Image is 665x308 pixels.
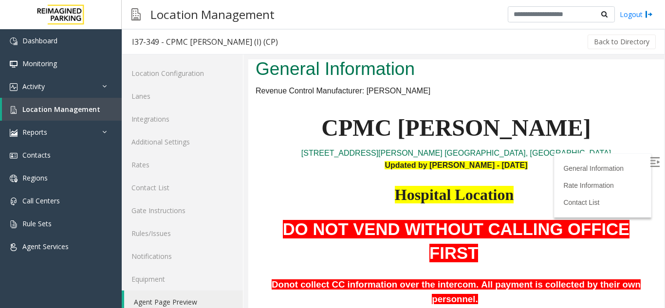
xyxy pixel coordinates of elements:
img: 'icon' [10,106,18,114]
span: Contacts [22,150,51,160]
span: Dashboard [22,36,57,45]
span: Regions [22,173,48,182]
img: 'icon' [10,60,18,68]
span: 5:30am to 12am-[DATE] –[DATE] [PHONE_NUMBER] [93,260,319,270]
a: Equipment [122,268,243,290]
button: Back to Directory [588,35,656,49]
span: Call Centers [22,196,60,205]
a: Location Management [2,98,122,121]
b: Donot collect CC information over the intercom. All payment is collected by their own personnel. [23,220,392,245]
img: 'icon' [10,83,18,91]
span: CPMC [PERSON_NAME] [73,55,342,81]
span: Activity [22,82,45,91]
a: Additional Settings [122,130,243,153]
a: Integrations [122,108,243,130]
span: Updated by [PERSON_NAME] - [DATE] [136,102,279,110]
span: Rule Sets [22,219,52,228]
span: Agent Services [22,242,69,251]
img: 'icon' [10,152,18,160]
a: Notifications [122,245,243,268]
a: General Information [315,105,375,113]
a: Rate Information [315,122,366,130]
a: Location Configuration [122,62,243,85]
div: I37-349 - CPMC [PERSON_NAME] (I) (CP) [132,36,278,48]
a: Gate Instructions [122,199,243,222]
a: Rules/Issues [122,222,243,245]
img: pageIcon [131,2,141,26]
img: 'icon' [10,220,18,228]
span: Revenue Control Manufacturer: [PERSON_NAME] [7,27,182,36]
span: DO NOT VEND WITHOUT CALLING OFFICE FIRST [35,161,381,203]
a: Contact List [122,176,243,199]
h3: Location Management [146,2,279,26]
span: Reports [22,127,47,137]
a: Rates [122,153,243,176]
img: 'icon' [10,243,18,251]
a: Lanes [122,85,243,108]
img: 'icon' [10,129,18,137]
img: 'icon' [10,198,18,205]
a: Contact List [315,139,351,147]
img: Open/Close Sidebar Menu [402,98,411,108]
img: logout [645,9,653,19]
span: Monitoring [22,59,57,68]
span: Hospital Location [147,127,265,144]
span: Location Management [22,105,100,114]
a: [STREET_ADDRESS][PERSON_NAME] [GEOGRAPHIC_DATA], [GEOGRAPHIC_DATA] [53,90,363,98]
a: Logout [620,9,653,19]
img: 'icon' [10,37,18,45]
img: 'icon' [10,175,18,182]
